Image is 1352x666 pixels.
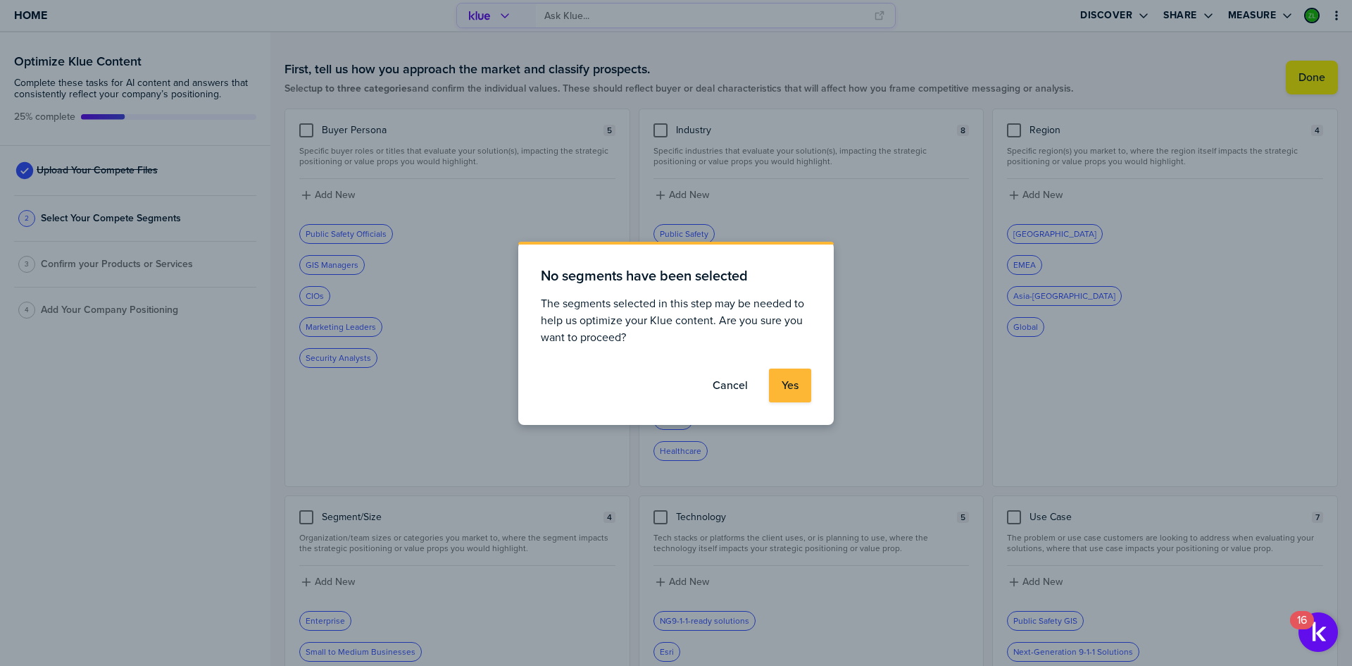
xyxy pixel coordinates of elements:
[769,369,811,402] button: Yes
[713,378,748,393] label: Cancel
[541,267,748,284] h1: No segments have been selected
[1297,620,1307,639] div: 16
[1298,612,1338,652] button: Open Resource Center, 16 new notifications
[700,369,760,402] button: Cancel
[782,378,799,393] label: Yes
[541,295,811,346] span: The segments selected in this step may be needed to help us optimize your Klue content. Are you s...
